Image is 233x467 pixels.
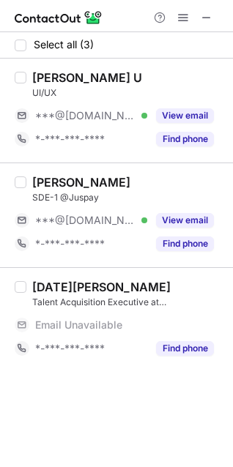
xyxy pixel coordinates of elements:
[156,132,214,146] button: Reveal Button
[32,86,224,100] div: UI/UX
[32,175,130,190] div: [PERSON_NAME]
[32,70,142,85] div: [PERSON_NAME] U
[32,296,224,309] div: Talent Acquisition Executive at [GEOGRAPHIC_DATA]
[35,109,136,122] span: ***@[DOMAIN_NAME]
[156,341,214,356] button: Reveal Button
[32,191,224,204] div: SDE-1 @Juspay
[34,39,94,51] span: Select all (3)
[156,108,214,123] button: Reveal Button
[35,318,122,332] span: Email Unavailable
[15,9,103,26] img: ContactOut v5.3.10
[156,213,214,228] button: Reveal Button
[156,236,214,251] button: Reveal Button
[32,280,171,294] div: [DATE][PERSON_NAME]
[35,214,136,227] span: ***@[DOMAIN_NAME]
